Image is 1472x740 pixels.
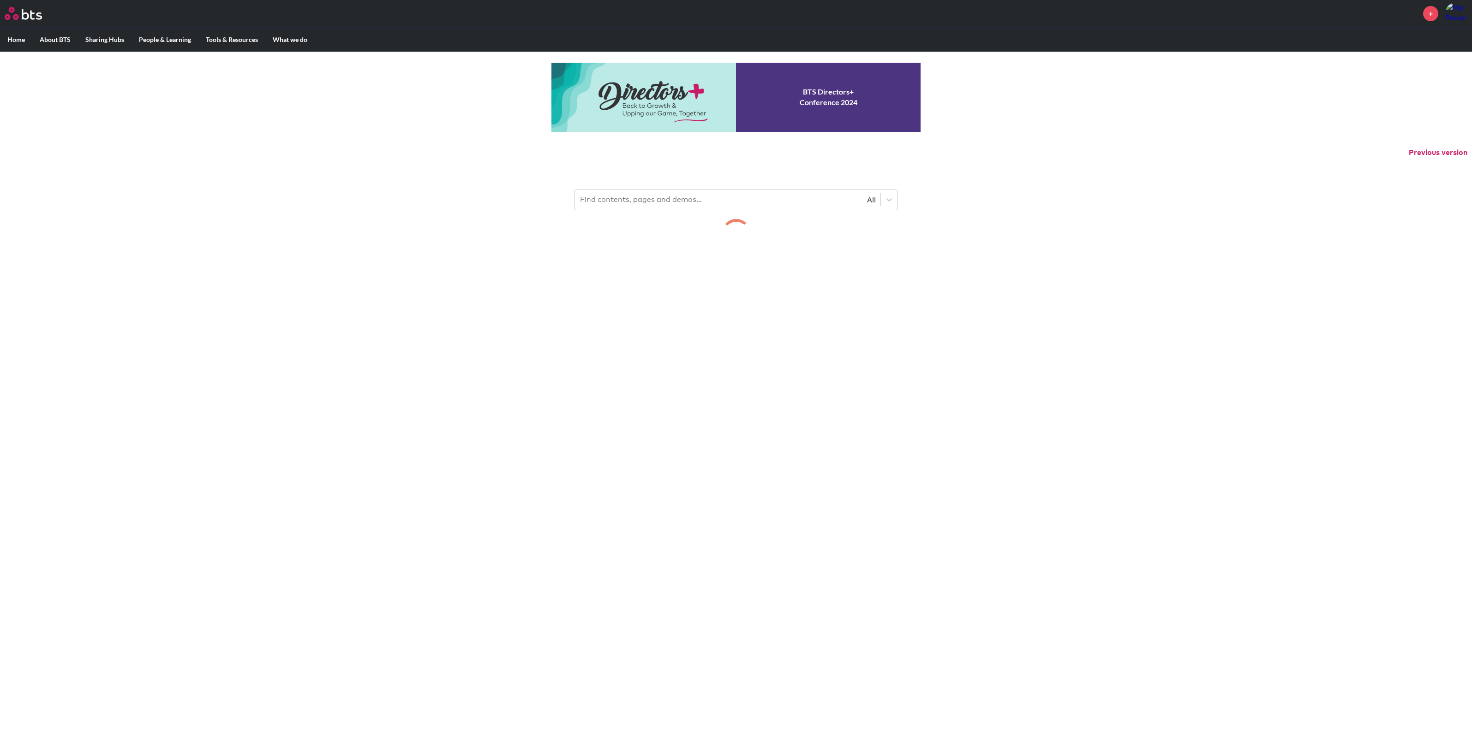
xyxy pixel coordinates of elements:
label: People & Learning [132,28,198,52]
label: Sharing Hubs [78,28,132,52]
div: All [810,195,876,205]
input: Find contents, pages and demos... [574,189,805,210]
label: About BTS [32,28,78,52]
label: Tools & Resources [198,28,265,52]
a: Conference 2024 [551,63,921,132]
img: BTS Logo [5,7,42,20]
label: What we do [265,28,315,52]
a: Go home [5,7,59,20]
button: Previous version [1409,148,1467,158]
a: Profile [1445,2,1467,24]
a: + [1423,6,1438,21]
img: My Persson [1445,2,1467,24]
